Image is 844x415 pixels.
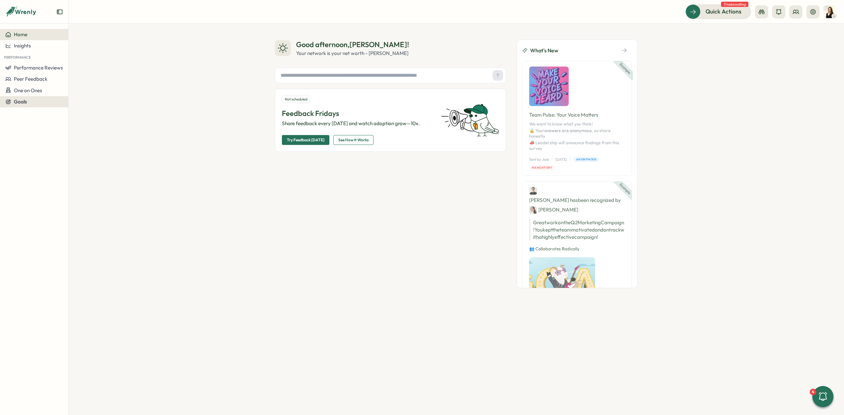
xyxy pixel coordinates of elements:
[544,128,592,133] span: answers are anonymous
[282,120,433,127] p: Share feedback every [DATE] and watch adoption grow—10x.
[529,187,625,214] div: [PERSON_NAME] has been recognized by
[529,206,578,214] div: [PERSON_NAME]
[529,67,569,106] img: Survey Image
[529,157,549,162] p: Sent by: Jack
[529,187,537,195] img: Ben
[706,7,741,16] span: Quick Actions
[529,246,625,252] p: 👥 Collaborates Radically
[810,389,816,395] div: 4
[721,2,748,7] span: 3 tasks waiting
[14,87,42,94] span: One on Ones
[296,40,409,50] div: Good afternoon , [PERSON_NAME] !
[282,96,310,103] div: Not scheduled
[14,76,47,82] span: Peer Feedback
[14,42,31,49] span: Insights
[338,135,369,145] span: See How It Works
[576,157,596,162] span: Anonymous
[812,386,833,407] button: 4
[282,135,329,145] button: Try Feedback [DATE]
[282,108,433,119] p: Feedback Fridays
[529,121,625,152] p: We want to know what you think! 🔒 Your , so share honestly 📣 Leadership will announce findings fr...
[685,4,751,19] button: Quick Actions
[14,31,27,38] span: Home
[333,135,374,145] button: See How It Works
[824,6,836,18] img: Anastasiya Muchkayev
[529,257,595,294] img: Recognition Image
[296,50,409,57] div: Your network is your net worth - [PERSON_NAME]
[529,219,625,241] p: Great work on the Q2 Marketing Campaign! You kept the team motivated and on track with a highly e...
[530,46,558,55] span: What's New
[14,65,63,71] span: Performance Reviews
[529,206,537,214] img: Jane
[570,157,571,162] p: |
[555,157,567,162] p: [DATE]
[532,165,552,170] span: Mandatory
[287,135,324,145] span: Try Feedback [DATE]
[529,111,625,119] p: Team Pulse: Your Voice Matters
[14,98,27,105] span: Goals
[56,9,63,15] button: Expand sidebar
